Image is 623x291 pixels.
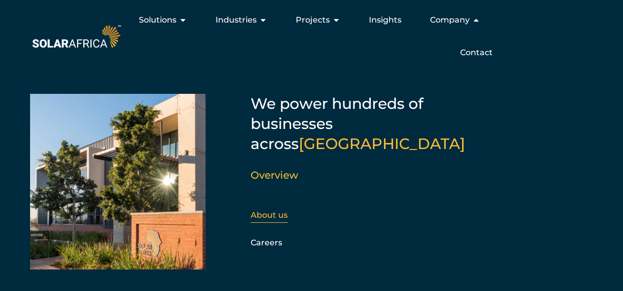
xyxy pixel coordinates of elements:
[299,134,465,153] span: [GEOGRAPHIC_DATA]
[296,14,330,26] span: Projects
[123,10,501,63] nav: Menu
[369,14,401,26] a: Insights
[430,14,470,26] span: Company
[139,14,176,26] span: Solutions
[251,169,298,181] a: Overview
[216,14,257,26] span: Industries
[123,10,501,63] div: Menu Toggle
[251,94,501,154] h5: We power hundreds of businesses across
[251,210,288,220] a: About us
[251,238,282,247] a: Careers
[460,47,493,59] a: Contact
